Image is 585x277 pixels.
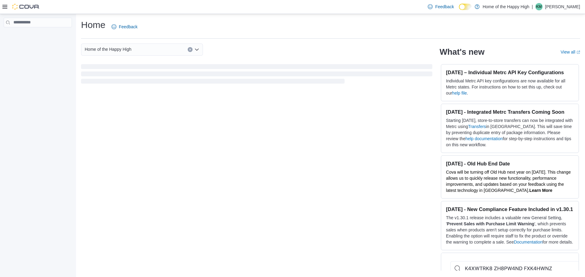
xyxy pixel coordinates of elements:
[425,1,456,13] a: Feedback
[85,46,131,53] span: Home of the Happy High
[535,3,543,10] div: Kiona Moul
[188,47,193,52] button: Clear input
[109,21,140,33] a: Feedback
[514,240,542,244] a: Documentation
[446,117,574,148] p: Starting [DATE], store-to-store transfers can now be integrated with Metrc using in [GEOGRAPHIC_D...
[532,3,533,10] p: |
[536,3,542,10] span: KM
[81,65,432,85] span: Loading
[446,170,571,193] span: Cova will be turning off Old Hub next year on [DATE]. This change allows us to quickly release ne...
[446,109,574,115] h3: [DATE] - Integrated Metrc Transfers Coming Soon
[446,69,574,75] h3: [DATE] – Individual Metrc API Key Configurations
[483,3,529,10] p: Home of the Happy High
[81,19,105,31] h1: Home
[466,136,503,141] a: help documentation
[4,29,72,43] nav: Complex example
[529,188,552,193] a: Learn More
[119,24,137,30] span: Feedback
[435,4,454,10] span: Feedback
[440,47,484,57] h2: What's new
[446,161,574,167] h3: [DATE] - Old Hub End Date
[452,91,467,95] a: help file
[561,50,580,54] a: View allExternal link
[545,3,580,10] p: [PERSON_NAME]
[446,206,574,212] h3: [DATE] - New Compliance Feature Included in v1.30.1
[194,47,199,52] button: Open list of options
[446,215,574,245] p: The v1.30.1 release includes a valuable new General Setting, ' ', which prevents sales when produ...
[12,4,40,10] img: Cova
[576,50,580,54] svg: External link
[446,78,574,96] p: Individual Metrc API key configurations are now available for all Metrc states. For instructions ...
[468,124,486,129] a: Transfers
[447,221,534,226] strong: Prevent Sales with Purchase Limit Warning
[459,4,472,10] input: Dark Mode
